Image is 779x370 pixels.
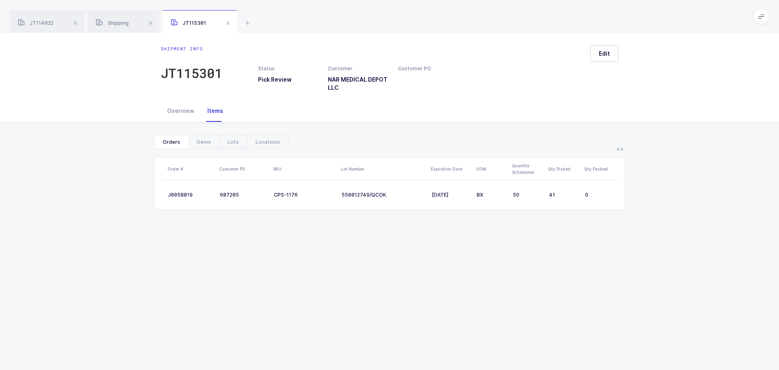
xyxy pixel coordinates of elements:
div: Lot Number [341,166,426,172]
button: Edit [590,45,618,62]
div: Lots [219,136,247,149]
div: Qty Picked [548,166,579,172]
span: JT115301 [171,20,206,26]
div: Customer PO [219,166,268,172]
div: Customer PO [398,65,458,72]
h3: NAR MEDICAL DEPOT LLC [328,76,388,92]
div: Status [258,65,318,72]
div: Order # [168,166,214,172]
div: UOM [476,166,507,172]
div: Quantity Scheduled [512,162,543,175]
div: Overview [161,100,201,122]
div: 0 [585,192,611,198]
div: 687205 [220,192,267,198]
span: Edit [599,50,610,58]
div: CPS-1176 [274,192,335,198]
div: 50 [513,192,542,198]
span: JT114022 [18,20,54,26]
div: Qty Packed [584,166,615,172]
div: Items [188,136,219,149]
div: Customer [328,65,388,72]
h3: Pick Review [258,76,318,84]
div: 41 [549,192,579,198]
div: Shipment info [161,45,222,52]
div: Expiration Date [431,166,471,172]
div: 550012749/QCOK. [342,192,425,198]
div: Locations [247,136,288,149]
div: J0058819 [168,192,213,198]
div: Items [201,100,230,122]
div: SKU [273,166,336,172]
div: [DATE] [432,192,470,198]
div: BX [477,192,506,198]
span: Shipping [96,20,129,26]
div: Orders [155,136,188,149]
